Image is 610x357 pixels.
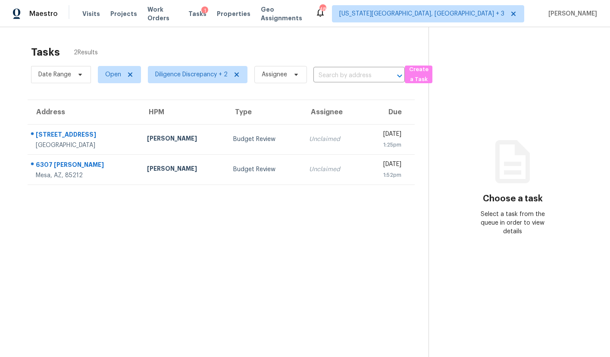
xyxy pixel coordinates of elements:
[110,9,137,18] span: Projects
[471,210,554,236] div: Select a task from the queue in order to view details
[545,9,597,18] span: [PERSON_NAME]
[36,171,133,180] div: Mesa, AZ, 85212
[409,65,428,85] span: Create a Task
[394,70,406,82] button: Open
[262,70,287,79] span: Assignee
[302,100,363,124] th: Assignee
[339,9,504,18] span: [US_STATE][GEOGRAPHIC_DATA], [GEOGRAPHIC_DATA] + 3
[29,9,58,18] span: Maestro
[201,6,208,15] div: 1
[233,135,295,144] div: Budget Review
[82,9,100,18] span: Visits
[370,160,401,171] div: [DATE]
[31,48,60,56] h2: Tasks
[483,194,543,203] h3: Choose a task
[370,130,401,141] div: [DATE]
[309,165,356,174] div: Unclaimed
[105,70,121,79] span: Open
[147,164,219,175] div: [PERSON_NAME]
[217,9,250,18] span: Properties
[233,165,295,174] div: Budget Review
[36,160,133,171] div: 6307 [PERSON_NAME]
[226,100,302,124] th: Type
[188,11,206,17] span: Tasks
[140,100,226,124] th: HPM
[147,5,178,22] span: Work Orders
[155,70,228,79] span: Diligence Discrepancy + 2
[28,100,140,124] th: Address
[370,141,401,149] div: 1:25pm
[309,135,356,144] div: Unclaimed
[36,130,133,141] div: [STREET_ADDRESS]
[363,100,415,124] th: Due
[74,48,98,57] span: 2 Results
[261,5,305,22] span: Geo Assignments
[313,69,381,82] input: Search by address
[370,171,401,179] div: 1:52pm
[38,70,71,79] span: Date Range
[319,5,325,14] div: 48
[147,134,219,145] div: [PERSON_NAME]
[36,141,133,150] div: [GEOGRAPHIC_DATA]
[405,66,432,83] button: Create a Task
